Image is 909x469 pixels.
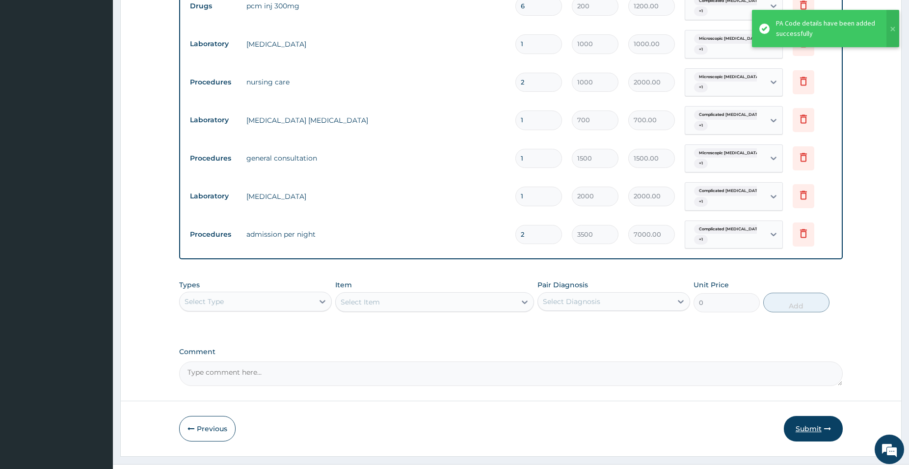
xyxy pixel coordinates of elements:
div: Select Diagnosis [543,297,600,306]
span: Microscopic [MEDICAL_DATA] [694,148,765,158]
td: nursing care [241,72,510,92]
span: + 1 [694,159,708,168]
span: + 1 [694,121,708,131]
span: We're online! [57,124,135,223]
td: Laboratory [185,111,241,129]
label: Unit Price [694,280,729,290]
td: [MEDICAL_DATA] [241,34,510,54]
span: + 1 [694,83,708,92]
span: + 1 [694,6,708,16]
button: Add [763,293,829,312]
textarea: Type your message and hit 'Enter' [5,268,187,303]
span: Complicated [MEDICAL_DATA] [694,186,767,196]
span: + 1 [694,197,708,207]
span: Complicated [MEDICAL_DATA] [694,110,767,120]
span: Microscopic [MEDICAL_DATA] [694,72,765,82]
div: PA Code details have been added successfully [776,18,877,39]
span: + 1 [694,45,708,55]
label: Pair Diagnosis [537,280,588,290]
td: Procedures [185,225,241,244]
td: Procedures [185,73,241,91]
label: Types [179,281,200,289]
td: Procedures [185,149,241,167]
button: Submit [784,416,843,441]
td: general consultation [241,148,510,168]
label: Item [335,280,352,290]
td: Laboratory [185,35,241,53]
label: Comment [179,348,843,356]
span: Complicated [MEDICAL_DATA] [694,224,767,234]
img: d_794563401_company_1708531726252_794563401 [18,49,40,74]
td: Laboratory [185,187,241,205]
span: Microscopic [MEDICAL_DATA] [694,34,765,44]
td: [MEDICAL_DATA] [MEDICAL_DATA] [241,110,510,130]
div: Chat with us now [51,55,165,68]
span: + 1 [694,235,708,245]
div: Select Type [185,297,224,306]
td: [MEDICAL_DATA] [241,187,510,206]
td: admission per night [241,224,510,244]
div: Minimize live chat window [161,5,185,28]
button: Previous [179,416,236,441]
